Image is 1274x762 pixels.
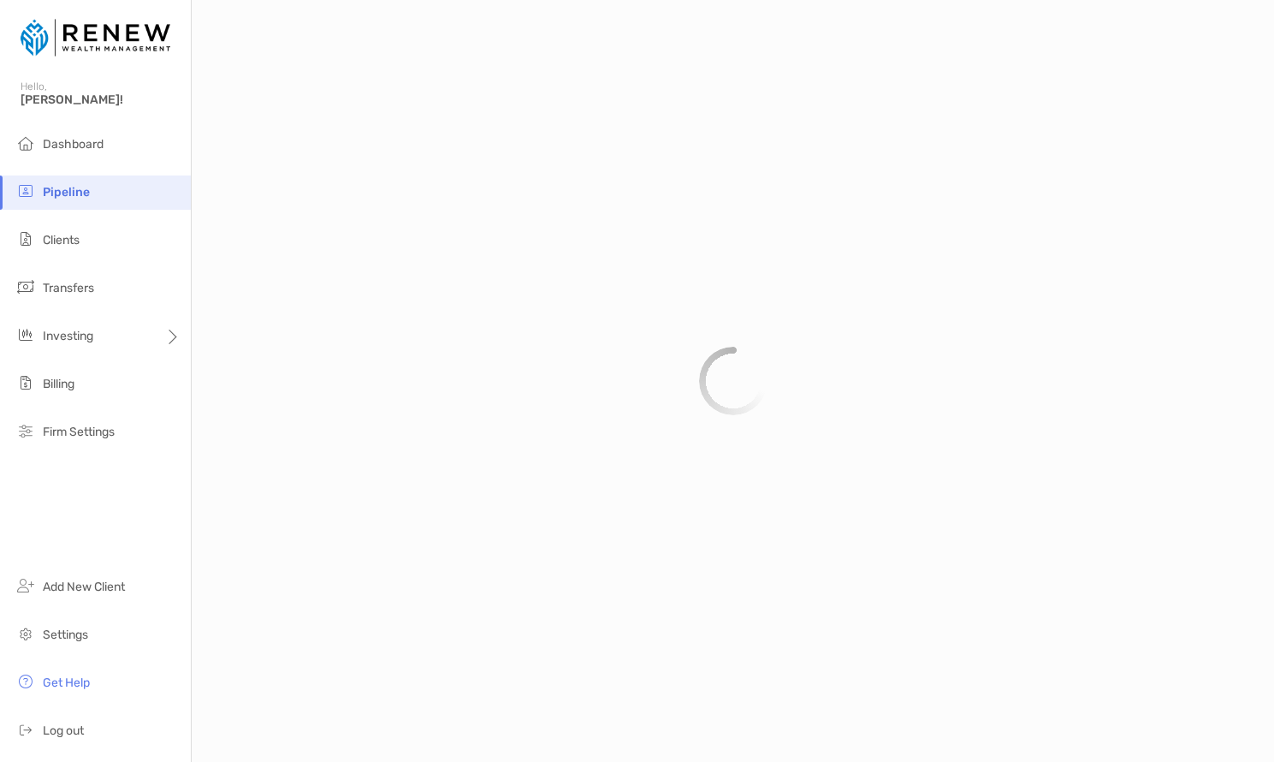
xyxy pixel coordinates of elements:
img: billing icon [15,372,36,393]
img: firm-settings icon [15,420,36,441]
span: Clients [43,233,80,247]
img: logout icon [15,719,36,740]
img: investing icon [15,324,36,345]
span: Dashboard [43,137,104,152]
img: dashboard icon [15,133,36,153]
span: Add New Client [43,580,125,594]
span: Pipeline [43,185,90,199]
img: transfers icon [15,277,36,297]
img: add_new_client icon [15,575,36,596]
img: pipeline icon [15,181,36,201]
span: Settings [43,628,88,642]
span: Log out [43,723,84,738]
span: Billing [43,377,74,391]
img: clients icon [15,229,36,249]
span: Transfers [43,281,94,295]
span: Investing [43,329,93,343]
img: Zoe Logo [21,7,170,68]
span: Get Help [43,676,90,690]
img: get-help icon [15,671,36,692]
span: [PERSON_NAME]! [21,92,181,107]
img: settings icon [15,623,36,644]
span: Firm Settings [43,425,115,439]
